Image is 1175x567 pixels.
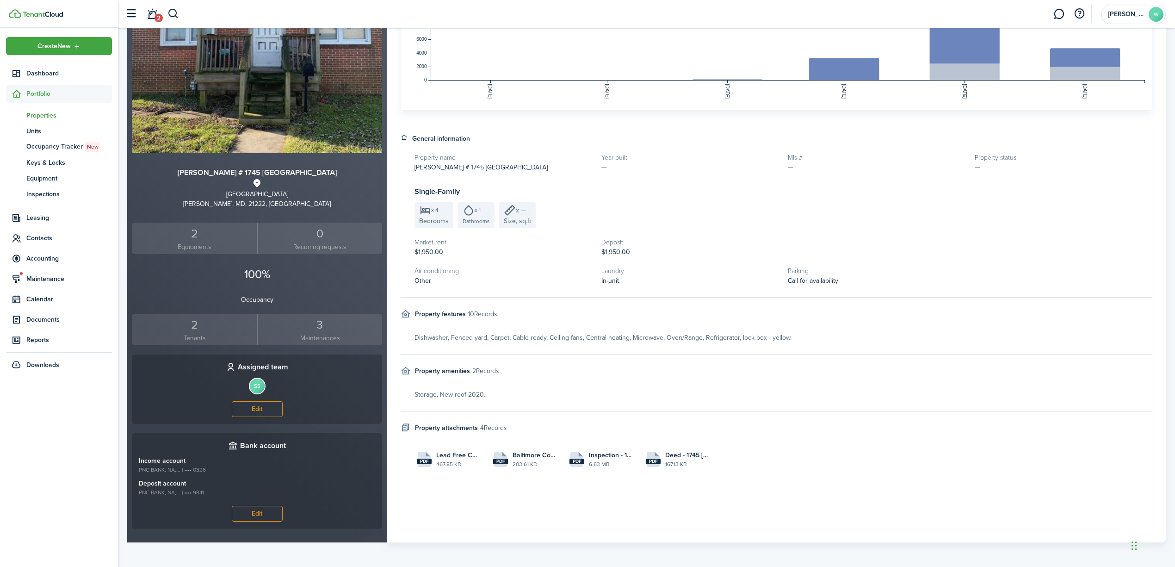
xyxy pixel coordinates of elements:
[414,247,443,257] span: $1,950.00
[6,37,112,55] button: Open menu
[139,456,375,466] p: Income account
[493,459,508,464] file-extension: pdf
[232,401,283,417] button: Edit
[132,199,382,209] div: [PERSON_NAME], MD, 21222, [GEOGRAPHIC_DATA]
[415,309,466,319] h4: Property features
[788,266,965,276] h5: Parking
[665,450,708,460] span: Deed - 1745 [GEOGRAPHIC_DATA]pdf
[504,216,531,226] span: Size, sq.ft
[139,466,375,474] small: PNC BANK, NA,... | •••• 0326
[132,314,257,346] a: 2Tenants
[601,153,779,162] h5: Year built
[601,237,779,247] h5: Deposit
[436,450,479,460] span: Lead Free Cert - 1745 [GEOGRAPHIC_DATA]pdf
[1108,11,1145,18] span: William
[260,333,380,343] small: Maintenances
[975,153,1152,162] h5: Property status
[6,155,112,170] a: Keys & Locks
[23,12,63,17] img: TenantCloud
[415,423,478,433] h4: Property attachments
[569,459,584,464] file-extension: pdf
[414,186,1152,198] h3: Single-Family
[26,142,112,152] span: Occupancy Tracker
[6,107,112,123] a: Properties
[6,331,112,349] a: Reports
[26,111,112,120] span: Properties
[26,158,112,168] span: Keys & Locks
[134,242,255,252] small: Equipments
[962,84,967,99] tspan: [DATE]
[412,134,470,143] h4: General information
[513,460,556,468] file-size: 203.61 KB
[414,153,592,162] h5: Property name
[436,460,479,468] file-size: 467.85 KB
[260,242,380,252] small: Recurring requests
[589,460,632,468] file-size: 6.63 MB
[646,452,661,467] file-icon: File
[414,333,1152,343] div: Dishwasher, Fenced yard, Carpet, Cable ready, Ceiling fans, Central heating, Microwave, Oven/Rang...
[1149,7,1163,22] avatar-text: W
[1050,2,1068,26] a: Messaging
[26,126,112,136] span: Units
[1129,523,1175,567] iframe: Chat Widget
[260,225,380,243] div: 0
[788,153,965,162] h5: Mls #
[569,452,584,467] file-icon: File
[132,167,382,179] h3: [PERSON_NAME] # 1745 [GEOGRAPHIC_DATA]
[1082,84,1088,99] tspan: [DATE]
[139,488,375,497] small: PNC BANK, NA,... | •••• 9841
[26,213,112,223] span: Leasing
[424,77,427,82] tspan: 0
[260,316,380,334] div: 3
[468,309,497,319] small: 10 Records
[480,423,507,433] small: 4 Records
[605,84,610,99] tspan: [DATE]
[26,294,112,304] span: Calendar
[257,223,383,255] a: 0 Recurring requests
[167,6,179,22] button: Search
[417,37,427,42] tspan: 6000
[415,366,470,376] h4: Property amenities
[132,266,382,283] p: 100%
[516,206,526,215] span: x —
[6,139,112,155] a: Occupancy TrackerNew
[975,162,980,172] span: —
[132,223,257,255] a: 2Equipments
[488,84,493,99] tspan: [DATE]
[238,361,288,373] h3: Assigned team
[419,216,449,226] span: Bedrooms
[1071,6,1087,22] button: Open resource center
[37,43,71,50] span: Create New
[431,207,439,213] span: x 4
[134,316,255,334] div: 2
[134,333,255,343] small: Tenants
[841,84,847,99] tspan: [DATE]
[122,5,140,23] button: Open sidebar
[589,450,632,460] span: Inspection - 1745 [GEOGRAPHIC_DATA]pdf
[240,440,286,452] h3: Bank account
[26,233,112,243] span: Contacts
[493,452,508,467] file-icon: File
[472,366,499,376] small: 2 Records
[6,186,112,202] a: Inspections
[6,64,112,82] a: Dashboard
[725,84,730,99] tspan: [DATE]
[26,274,112,284] span: Maintenance
[9,9,21,18] img: TenantCloud
[26,254,112,263] span: Accounting
[475,207,481,213] span: x 1
[6,170,112,186] a: Equipment
[87,143,99,151] span: New
[414,237,592,247] h5: Market rent
[601,247,630,257] span: $1,950.00
[601,162,607,172] span: —
[26,360,59,370] span: Downloads
[257,314,383,346] a: 3Maintenances
[513,450,556,460] span: Baltimore County - New tenant form - 1745.pdf
[26,89,112,99] span: Portfolio
[417,452,432,467] file-icon: File
[26,69,112,78] span: Dashboard
[6,123,112,139] a: Units
[132,295,382,305] p: Occupancy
